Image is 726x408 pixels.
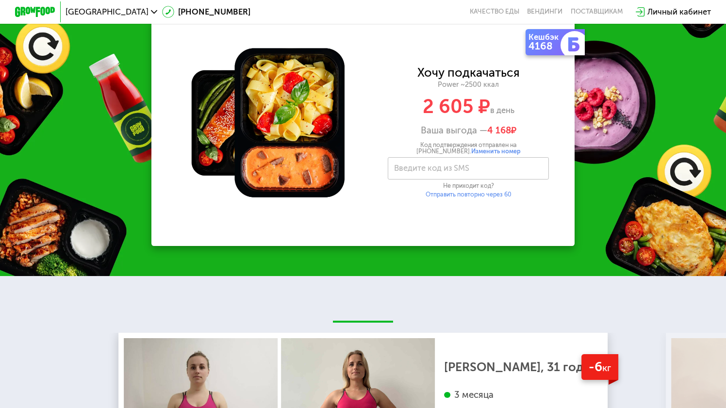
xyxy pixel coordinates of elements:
span: 2 605 ₽ [423,95,490,118]
div: Не приходит код? [388,183,549,189]
div: Хочу подкачаться [417,67,520,79]
div: Код подтверждения отправлен на [PHONE_NUMBER]. [388,142,549,154]
div: 4168 [528,41,563,51]
span: Изменить номер [471,147,521,155]
div: 3 месяца [444,389,592,401]
div: Ваша выгода — [362,125,575,136]
div: Отправить повторно через 60 [388,192,549,197]
label: Введите код из SMS [394,165,469,171]
div: [PERSON_NAME], 31 год [444,362,592,373]
span: кг [602,362,611,374]
div: -6 [582,354,618,379]
div: поставщикам [571,8,623,16]
div: Личный кабинет [647,6,711,18]
span: [GEOGRAPHIC_DATA] [66,8,148,16]
a: Вендинги [527,8,562,16]
span: ₽ [487,125,516,136]
div: Power ~2500 ккал [362,80,575,89]
span: в день [490,105,514,115]
a: Качество еды [470,8,519,16]
span: 4 168 [487,125,511,136]
a: [PHONE_NUMBER] [162,6,250,18]
div: Кешбэк [528,33,563,41]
